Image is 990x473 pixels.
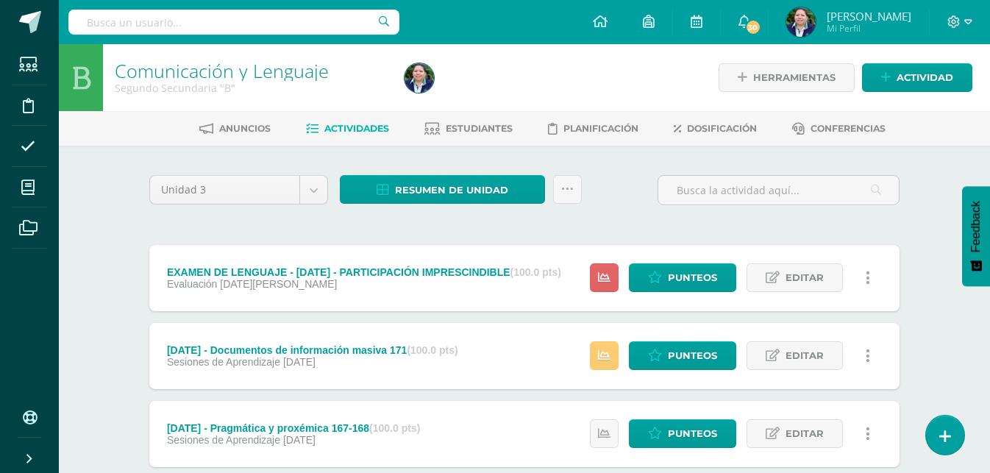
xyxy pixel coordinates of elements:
[668,420,717,447] span: Punteos
[340,175,545,204] a: Resumen de unidad
[150,176,327,204] a: Unidad 3
[424,117,513,141] a: Estudiantes
[167,266,561,278] div: EXAMEN DE LENGUAJE - [DATE] - PARTICIPACIÓN IMPRESCINDIBLE
[369,422,420,434] strong: (100.0 pts)
[306,117,389,141] a: Actividades
[167,278,218,290] span: Evaluación
[674,117,757,141] a: Dosificación
[786,264,824,291] span: Editar
[719,63,855,92] a: Herramientas
[510,266,561,278] strong: (100.0 pts)
[167,422,420,434] div: [DATE] - Pragmática y proxémica 167-168
[811,123,886,134] span: Conferencias
[199,117,271,141] a: Anuncios
[897,64,953,91] span: Actividad
[324,123,389,134] span: Actividades
[629,419,736,448] a: Punteos
[167,434,280,446] span: Sesiones de Aprendizaje
[283,434,316,446] span: [DATE]
[167,356,280,368] span: Sesiones de Aprendizaje
[446,123,513,134] span: Estudiantes
[744,19,761,35] span: 30
[629,341,736,370] a: Punteos
[407,344,457,356] strong: (100.0 pts)
[405,63,434,93] img: a96fe352e1c998628a4a62c8d264cdd5.png
[220,278,337,290] span: [DATE][PERSON_NAME]
[786,7,816,37] img: a96fe352e1c998628a4a62c8d264cdd5.png
[395,177,508,204] span: Resumen de unidad
[969,201,983,252] span: Feedback
[753,64,836,91] span: Herramientas
[167,344,458,356] div: [DATE] - Documentos de información masiva 171
[668,342,717,369] span: Punteos
[548,117,638,141] a: Planificación
[687,123,757,134] span: Dosificación
[563,123,638,134] span: Planificación
[658,176,899,205] input: Busca la actividad aquí...
[161,176,288,204] span: Unidad 3
[68,10,399,35] input: Busca un usuario...
[283,356,316,368] span: [DATE]
[115,58,329,83] a: Comunicación y Lenguaje
[827,9,911,24] span: [PERSON_NAME]
[115,60,387,81] h1: Comunicación y Lenguaje
[219,123,271,134] span: Anuncios
[962,186,990,286] button: Feedback - Mostrar encuesta
[668,264,717,291] span: Punteos
[792,117,886,141] a: Conferencias
[827,22,911,35] span: Mi Perfil
[786,342,824,369] span: Editar
[786,420,824,447] span: Editar
[629,263,736,292] a: Punteos
[115,81,387,95] div: Segundo Secundaria 'B'
[862,63,972,92] a: Actividad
